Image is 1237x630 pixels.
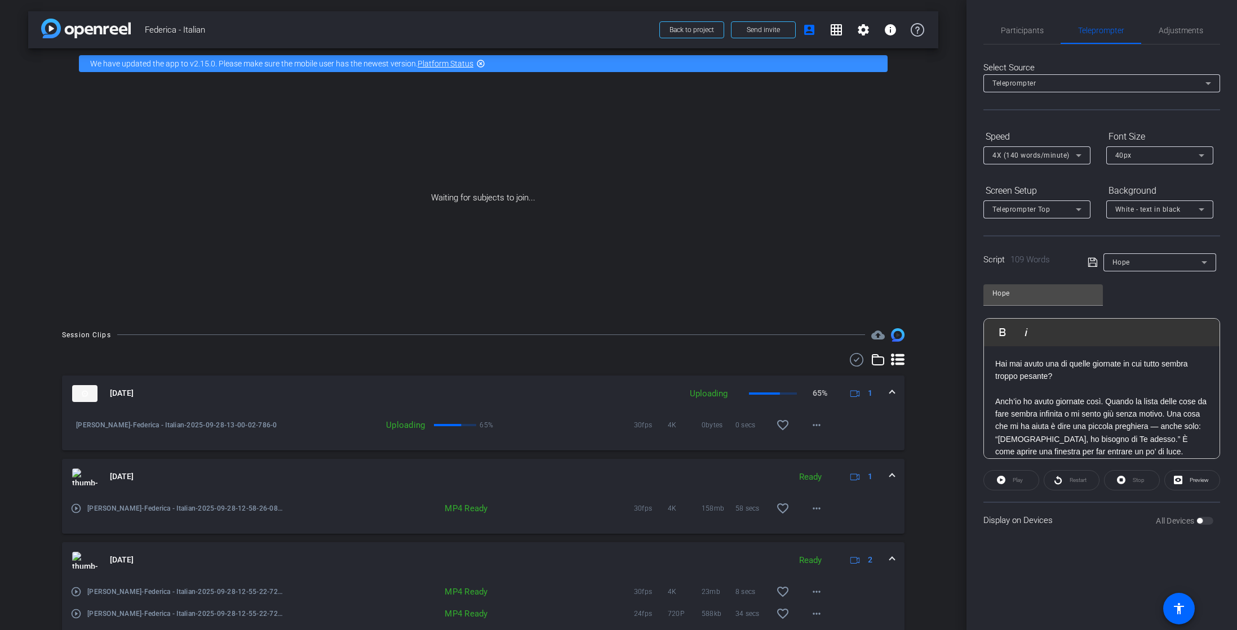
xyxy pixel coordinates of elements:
div: Session Clips [62,329,111,341]
span: 720P [668,608,702,619]
span: 30fps [634,503,668,514]
span: Destinations for your clips [871,328,885,342]
mat-icon: favorite_border [776,585,790,598]
span: 4K [668,503,702,514]
div: thumb-nail[DATE]Ready1 [62,495,905,534]
span: [PERSON_NAME]-Federica - Italian-2025-09-28-12-55-22-729-1 [87,608,285,619]
span: [PERSON_NAME]-Federica - Italian-2025-09-28-13-00-02-786-0 [76,419,285,431]
span: 30fps [634,419,668,431]
mat-icon: settings [857,23,870,37]
span: [DATE] [110,471,134,482]
span: Back to project [670,26,714,34]
mat-icon: highlight_off [476,59,485,68]
span: Teleprompter Top [992,205,1050,213]
div: Waiting for subjects to join... [28,79,938,317]
span: Send invite [747,25,780,34]
mat-icon: favorite_border [776,418,790,432]
div: Font Size [1106,127,1213,146]
mat-icon: favorite_border [776,607,790,620]
span: 1 [868,387,872,399]
button: Send invite [731,21,796,38]
img: Session clips [891,328,905,342]
p: Hai mai avuto una di quelle giornate in cui tutto sembra troppo pesante? Anch’io ho avuto giornat... [995,358,1208,572]
mat-expansion-panel-header: thumb-nail[DATE]Ready1 [62,459,905,495]
mat-icon: accessibility [1172,602,1186,615]
img: thumb-nail [72,468,97,485]
mat-expansion-panel-header: thumb-nail[DATE]Uploading65%1 [62,376,905,412]
p: 65% [813,387,827,399]
mat-icon: play_circle_outline [70,503,82,514]
span: 8 secs [735,586,769,597]
span: 34 secs [735,608,769,619]
div: We have updated the app to v2.15.0. Please make sure the mobile user has the newest version. [79,55,888,72]
mat-icon: more_horiz [810,607,823,620]
div: Ready [793,554,827,567]
span: [DATE] [110,554,134,566]
mat-icon: grid_on [830,23,843,37]
mat-icon: play_circle_outline [70,586,82,597]
span: [DATE] [110,387,134,399]
label: All Devices [1156,515,1196,526]
div: Uploading [285,419,431,431]
input: Title [992,287,1094,300]
span: Participants [1001,26,1044,34]
img: thumb-nail [72,552,97,569]
span: 4K [668,419,702,431]
span: 23mb [702,586,735,597]
span: 58 secs [735,503,769,514]
span: 24fps [634,608,668,619]
div: Speed [983,127,1090,146]
span: 109 Words [1010,254,1050,265]
mat-expansion-panel-header: thumb-nail[DATE]Ready2 [62,542,905,578]
span: 0 secs [735,419,769,431]
div: MP4 Ready [397,608,494,619]
div: Ready [793,471,827,484]
span: 0bytes [702,419,735,431]
span: Teleprompter [1078,26,1124,34]
mat-icon: account_box [803,23,816,37]
span: 4K [668,586,702,597]
mat-icon: favorite_border [776,502,790,515]
button: Back to project [659,21,724,38]
mat-icon: info [884,23,897,37]
div: Background [1106,181,1213,200]
div: Screen Setup [983,181,1090,200]
div: MP4 Ready [397,586,494,597]
div: Select Source [983,61,1220,74]
p: 65% [480,419,493,431]
a: Platform Status [418,59,473,68]
span: Teleprompter [992,79,1036,87]
span: [PERSON_NAME]-Federica - Italian-2025-09-28-12-55-22-729-0 [87,586,285,597]
span: [PERSON_NAME]-Federica - Italian-2025-09-28-12-58-26-087-0 [87,503,285,514]
div: MP4 Ready [397,503,494,514]
span: Adjustments [1159,26,1203,34]
button: Preview [1164,470,1220,490]
div: thumb-nail[DATE]Uploading65%1 [62,412,905,450]
mat-icon: more_horiz [810,418,823,432]
mat-icon: cloud_upload [871,328,885,342]
div: Uploading [684,387,733,400]
span: Hope [1112,258,1130,266]
span: 40px [1115,151,1132,159]
span: 30fps [634,586,668,597]
span: Preview [1190,477,1209,483]
div: Script [983,253,1072,266]
span: 1 [868,471,872,482]
span: Federica - Italian [145,19,653,41]
mat-icon: more_horiz [810,502,823,515]
mat-icon: more_horiz [810,585,823,598]
mat-icon: play_circle_outline [70,608,82,619]
div: Display on Devices [983,502,1220,538]
span: 588kb [702,608,735,619]
span: 4X (140 words/minute) [992,151,1070,159]
span: 2 [868,554,872,566]
span: 158mb [702,503,735,514]
span: White - text in black [1115,205,1181,213]
img: app-logo [41,19,131,38]
img: thumb-nail [72,385,97,402]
